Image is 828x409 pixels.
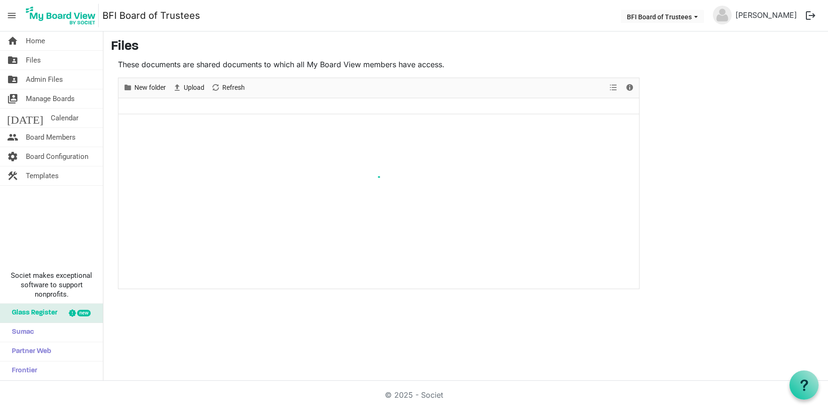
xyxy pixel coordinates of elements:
h3: Files [111,39,820,55]
span: [DATE] [7,109,43,127]
button: logout [801,6,820,25]
img: no-profile-picture.svg [713,6,732,24]
span: settings [7,147,18,166]
span: Templates [26,166,59,185]
a: [PERSON_NAME] [732,6,801,24]
span: Board Configuration [26,147,88,166]
a: My Board View Logo [23,4,102,27]
span: Home [26,31,45,50]
span: home [7,31,18,50]
span: Sumac [7,323,34,342]
div: new [77,310,91,316]
span: Board Members [26,128,76,147]
span: switch_account [7,89,18,108]
img: My Board View Logo [23,4,99,27]
span: folder_shared [7,70,18,89]
span: Manage Boards [26,89,75,108]
span: menu [3,7,21,24]
p: These documents are shared documents to which all My Board View members have access. [118,59,640,70]
span: Frontier [7,362,37,380]
span: Societ makes exceptional software to support nonprofits. [4,271,99,299]
button: BFI Board of Trustees dropdownbutton [621,10,704,23]
span: Files [26,51,41,70]
span: folder_shared [7,51,18,70]
span: people [7,128,18,147]
a: BFI Board of Trustees [102,6,200,25]
span: Calendar [51,109,78,127]
span: Partner Web [7,342,51,361]
span: Glass Register [7,304,57,322]
span: Admin Files [26,70,63,89]
a: © 2025 - Societ [385,390,443,400]
span: construction [7,166,18,185]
